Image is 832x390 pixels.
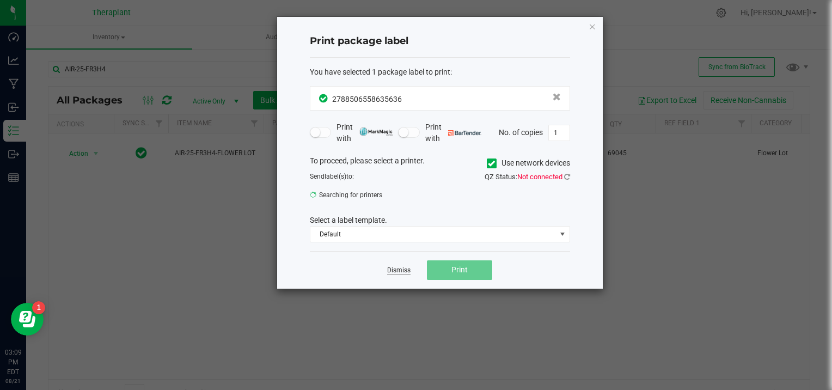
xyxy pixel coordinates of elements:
[11,303,44,336] iframe: Resource center
[451,265,468,274] span: Print
[517,173,562,181] span: Not connected
[485,173,570,181] span: QZ Status:
[302,155,578,172] div: To proceed, please select a printer.
[448,130,481,136] img: bartender.png
[325,173,346,180] span: label(s)
[337,121,393,144] span: Print with
[310,187,432,203] span: Searching for printers
[32,301,45,314] iframe: Resource center unread badge
[302,215,578,226] div: Select a label template.
[310,227,556,242] span: Default
[487,157,570,169] label: Use network devices
[310,34,570,48] h4: Print package label
[310,66,570,78] div: :
[310,68,450,76] span: You have selected 1 package label to print
[427,260,492,280] button: Print
[387,266,411,275] a: Dismiss
[310,173,354,180] span: Send to:
[319,93,329,104] span: In Sync
[332,95,402,103] span: 2788506558635636
[425,121,481,144] span: Print with
[499,127,543,136] span: No. of copies
[359,127,393,136] img: mark_magic_cybra.png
